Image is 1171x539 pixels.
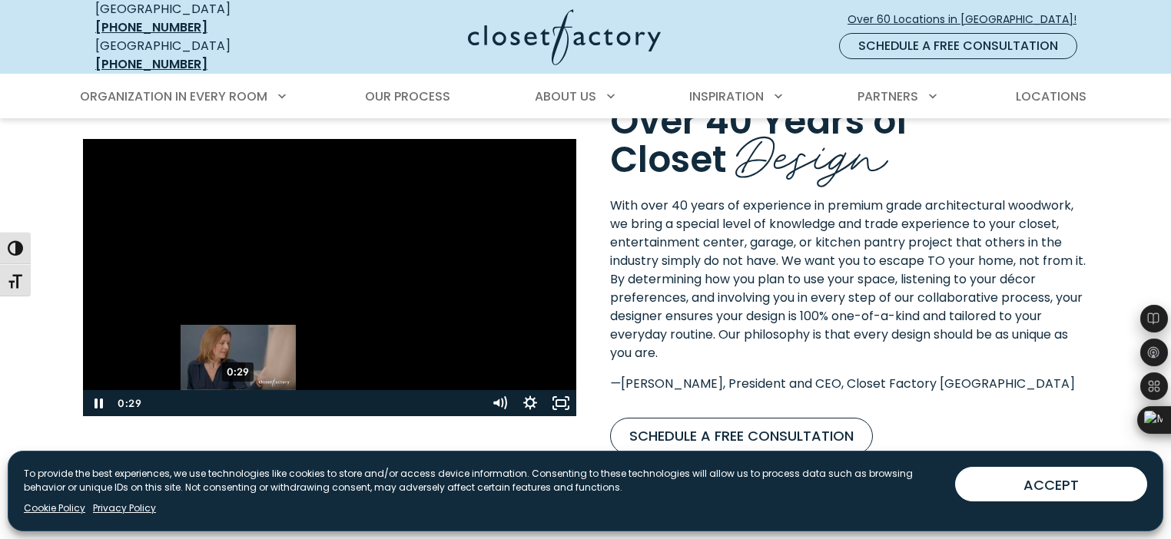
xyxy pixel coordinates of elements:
[365,88,450,105] span: Our Process
[535,88,596,105] span: About Us
[610,418,873,455] a: Schedule a Free Consultation
[610,375,1088,393] p: [PERSON_NAME], President and CEO, Closet Factory [GEOGRAPHIC_DATA]
[610,96,908,146] span: Over 40 Years of
[95,18,207,36] a: [PHONE_NUMBER]
[847,6,1090,33] a: Over 60 Locations in [GEOGRAPHIC_DATA]!
[1016,88,1086,105] span: Locations
[689,88,764,105] span: Inspiration
[69,75,1102,118] nav: Primary Menu
[95,55,207,73] a: [PHONE_NUMBER]
[83,139,576,416] div: Play Wistia video
[80,88,267,105] span: Organization in Every Room
[610,135,727,185] span: Closet
[468,9,661,65] img: Closet Factory Logo
[839,33,1077,59] a: Schedule a Free Consultation
[24,501,85,515] a: Cookie Policy
[610,197,1088,362] p: With over 40 years of experience in premium grade architectural woodwork, we bring a special leve...
[95,37,318,74] div: [GEOGRAPHIC_DATA]
[735,112,888,189] span: Design
[858,88,918,105] span: Partners
[955,467,1147,501] button: ACCEPT
[610,375,621,392] em: —
[848,12,1089,28] span: Over 60 Locations in [GEOGRAPHIC_DATA]!
[93,501,156,515] a: Privacy Policy
[24,467,943,494] p: To provide the best experiences, we use technologies like cookies to store and/or access device i...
